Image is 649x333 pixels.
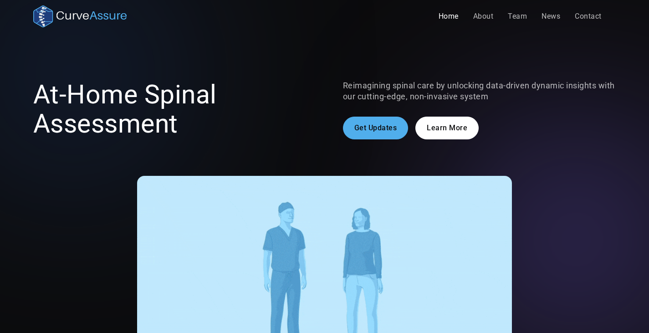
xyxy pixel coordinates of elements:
a: News [534,7,567,26]
a: Get Updates [343,117,409,139]
a: Learn More [415,117,479,139]
p: Reimagining spinal care by unlocking data-driven dynamic insights with our cutting-edge, non-inva... [343,80,616,102]
a: About [466,7,501,26]
h1: At-Home Spinal Assessment [33,80,307,138]
a: Contact [567,7,609,26]
a: home [33,5,127,27]
a: Home [431,7,466,26]
a: Team [501,7,534,26]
